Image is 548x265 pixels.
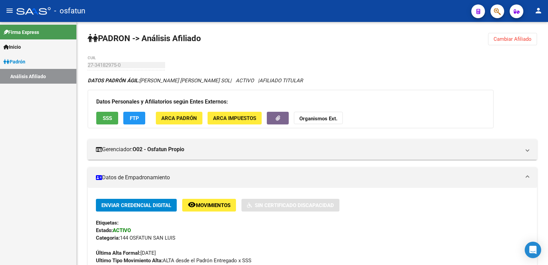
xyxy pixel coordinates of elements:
mat-icon: remove_red_eye [188,201,196,209]
span: Sin Certificado Discapacidad [255,202,334,208]
button: FTP [123,112,145,124]
span: FTP [130,115,139,121]
strong: Organismos Ext. [299,116,337,122]
strong: Etiquetas: [96,220,119,226]
button: SSS [96,112,118,124]
span: SSS [103,115,112,121]
span: Firma Express [3,28,39,36]
strong: Estado: [96,227,113,233]
span: [DATE] [96,250,156,256]
h3: Datos Personales y Afiliatorios según Entes Externos: [96,97,485,107]
button: Cambiar Afiliado [488,33,537,45]
button: Organismos Ext. [294,112,343,124]
span: AFILIADO TITULAR [259,77,303,84]
mat-expansion-panel-header: Gerenciador:O02 - Osfatun Propio [88,139,537,160]
button: Enviar Credencial Digital [96,199,177,212]
div: Open Intercom Messenger [525,242,541,258]
span: ARCA Impuestos [213,115,256,121]
button: ARCA Impuestos [208,112,262,124]
span: ALTA desde el Padrón Entregado x SSS [96,257,251,264]
button: Sin Certificado Discapacidad [241,199,339,212]
span: Inicio [3,43,21,51]
strong: PADRON -> Análisis Afiliado [88,34,201,43]
strong: ACTIVO [113,227,131,233]
span: Cambiar Afiliado [494,36,532,42]
strong: O02 - Osfatun Propio [133,146,184,153]
i: | ACTIVO | [88,77,303,84]
span: [PERSON_NAME] [PERSON_NAME] SOL [88,77,230,84]
button: ARCA Padrón [156,112,202,124]
strong: Categoria: [96,235,120,241]
mat-icon: person [534,7,543,15]
strong: DATOS PADRÓN ÁGIL: [88,77,139,84]
strong: Ultimo Tipo Movimiento Alta: [96,257,163,264]
mat-panel-title: Datos de Empadronamiento [96,174,521,181]
span: Padrón [3,58,25,65]
mat-expansion-panel-header: Datos de Empadronamiento [88,167,537,188]
div: 144 OSFATUN SAN LUIS [96,234,529,242]
button: Movimientos [182,199,236,212]
mat-panel-title: Gerenciador: [96,146,521,153]
span: Enviar Credencial Digital [101,202,171,208]
mat-icon: menu [5,7,14,15]
span: Movimientos [196,202,231,208]
span: - osfatun [54,3,85,19]
strong: Última Alta Formal: [96,250,140,256]
span: ARCA Padrón [161,115,197,121]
